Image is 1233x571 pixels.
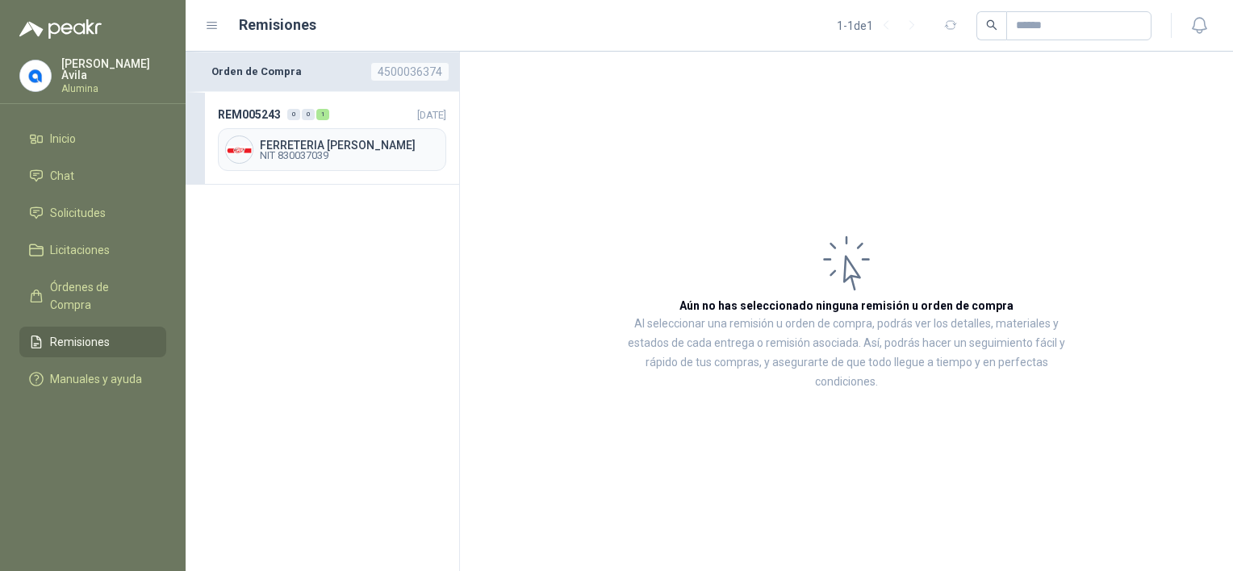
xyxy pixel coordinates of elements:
[19,364,166,394] a: Manuales y ayuda
[50,241,110,259] span: Licitaciones
[50,167,74,185] span: Chat
[417,109,446,121] span: [DATE]
[61,58,166,81] p: [PERSON_NAME] Avila
[19,19,102,39] img: Logo peakr
[218,106,281,123] span: REM005243
[302,109,315,120] div: 0
[260,140,439,151] span: FERRETERIA [PERSON_NAME]
[50,204,106,222] span: Solicitudes
[186,52,459,92] a: Orden de Compra4500036374
[19,123,166,154] a: Inicio
[226,136,253,163] img: Company Logo
[211,64,302,80] b: Orden de Compra
[19,327,166,357] a: Remisiones
[260,151,439,160] span: NIT 830037039
[287,109,300,120] div: 0
[19,272,166,320] a: Órdenes de Compra
[679,297,1014,315] h3: Aún no has seleccionado ninguna remisión u orden de compra
[19,235,166,265] a: Licitaciones
[621,315,1072,392] p: Al seleccionar una remisión u orden de compra, podrás ver los detalles, materiales y estados de c...
[316,109,329,120] div: 1
[50,370,142,388] span: Manuales y ayuda
[19,160,166,191] a: Chat
[20,60,51,91] img: Company Logo
[370,62,449,81] div: 4500036374
[239,14,316,36] h1: Remisiones
[19,198,166,228] a: Solicitudes
[61,84,166,94] p: Alumina
[50,130,76,148] span: Inicio
[50,278,151,314] span: Órdenes de Compra
[837,13,925,39] div: 1 - 1 de 1
[50,333,110,351] span: Remisiones
[186,92,459,185] a: REM005243001[DATE] Company LogoFERRETERIA [PERSON_NAME]NIT 830037039
[986,19,997,31] span: search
